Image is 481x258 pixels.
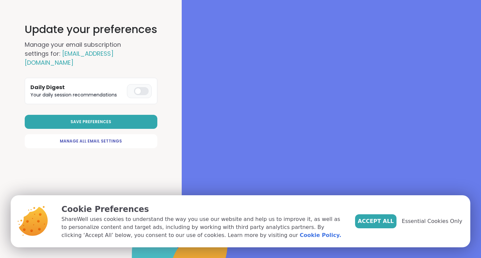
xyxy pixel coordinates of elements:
p: Your daily session recommendations [30,91,124,98]
span: [EMAIL_ADDRESS][DOMAIN_NAME] [25,49,114,67]
h3: Daily Digest [30,83,124,91]
button: Save Preferences [25,115,157,129]
p: ShareWell uses cookies to understand the way you use our website and help us to improve it, as we... [61,215,344,239]
a: Cookie Policy. [300,231,341,239]
h1: Update your preferences [25,21,157,37]
span: Accept All [358,217,394,225]
span: Manage All Email Settings [60,138,122,144]
span: Essential Cookies Only [402,217,462,225]
span: Save Preferences [70,119,111,125]
p: Cookie Preferences [61,203,344,215]
button: Accept All [355,214,396,228]
a: Manage All Email Settings [25,134,157,148]
h2: Manage your email subscription settings for: [25,40,145,67]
